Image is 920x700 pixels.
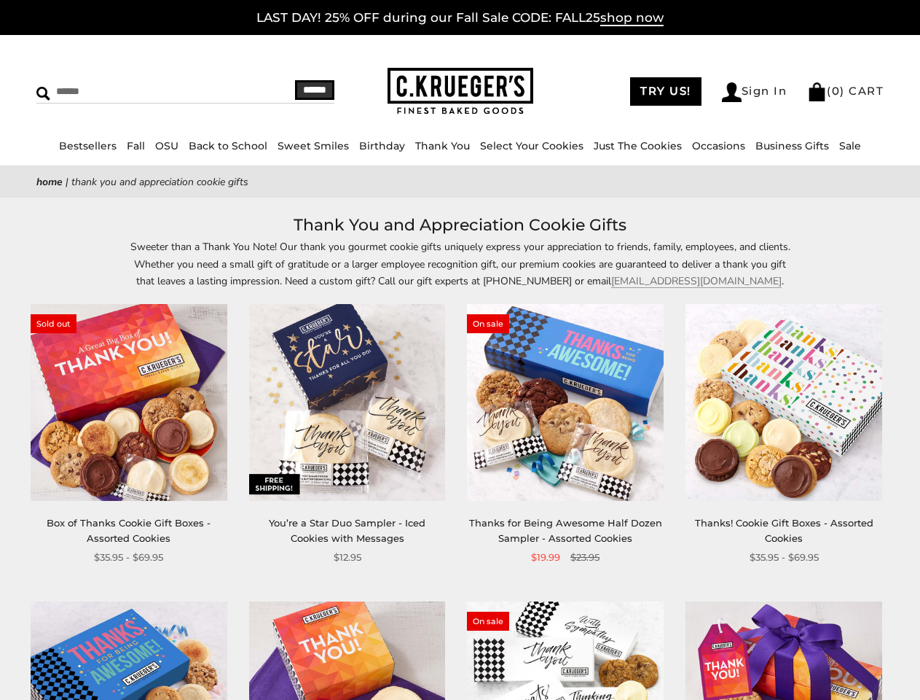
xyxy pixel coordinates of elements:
a: Business Gifts [755,139,829,152]
h1: Thank You and Appreciation Cookie Gifts [58,212,862,238]
a: Sale [839,139,861,152]
a: OSU [155,139,178,152]
img: Bag [807,82,827,101]
span: shop now [600,10,664,26]
a: Occasions [692,139,745,152]
a: Sign In [722,82,787,102]
span: $19.99 [531,550,560,565]
span: 0 [832,84,841,98]
img: Account [722,82,742,102]
a: (0) CART [807,84,884,98]
img: Box of Thanks Cookie Gift Boxes - Assorted Cookies [31,304,227,501]
iframe: Sign Up via Text for Offers [12,645,151,688]
img: C.KRUEGER'S [388,68,533,115]
nav: breadcrumbs [36,174,884,190]
span: On sale [467,314,509,333]
a: Birthday [359,139,405,152]
span: | [66,175,68,189]
a: LAST DAY! 25% OFF during our Fall Sale CODE: FALL25shop now [256,10,664,26]
span: $35.95 - $69.95 [750,550,819,565]
a: Bestsellers [59,139,117,152]
p: Sweeter than a Thank You Note! Our thank you gourmet cookie gifts uniquely express your appreciat... [125,238,795,289]
a: Just The Cookies [594,139,682,152]
span: $23.95 [570,550,599,565]
img: Thanks! Cookie Gift Boxes - Assorted Cookies [685,304,882,501]
a: Fall [127,139,145,152]
a: Thank You [415,139,470,152]
a: Thanks! Cookie Gift Boxes - Assorted Cookies [695,517,873,544]
a: TRY US! [630,77,701,106]
img: You’re a Star Duo Sampler - Iced Cookies with Messages [249,304,446,501]
input: Search [36,80,230,103]
span: $35.95 - $69.95 [94,550,163,565]
a: Box of Thanks Cookie Gift Boxes - Assorted Cookies [47,517,211,544]
span: Sold out [31,314,76,333]
span: $12.95 [334,550,361,565]
a: You’re a Star Duo Sampler - Iced Cookies with Messages [269,517,425,544]
img: Search [36,87,50,101]
a: Home [36,175,63,189]
img: Thanks for Being Awesome Half Dozen Sampler - Assorted Cookies [467,304,664,501]
a: Select Your Cookies [480,139,583,152]
a: [EMAIL_ADDRESS][DOMAIN_NAME] [611,274,782,288]
span: Thank You and Appreciation Cookie Gifts [71,175,248,189]
span: On sale [467,612,509,631]
a: Sweet Smiles [278,139,349,152]
a: Thanks for Being Awesome Half Dozen Sampler - Assorted Cookies [469,517,662,544]
a: Back to School [189,139,267,152]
